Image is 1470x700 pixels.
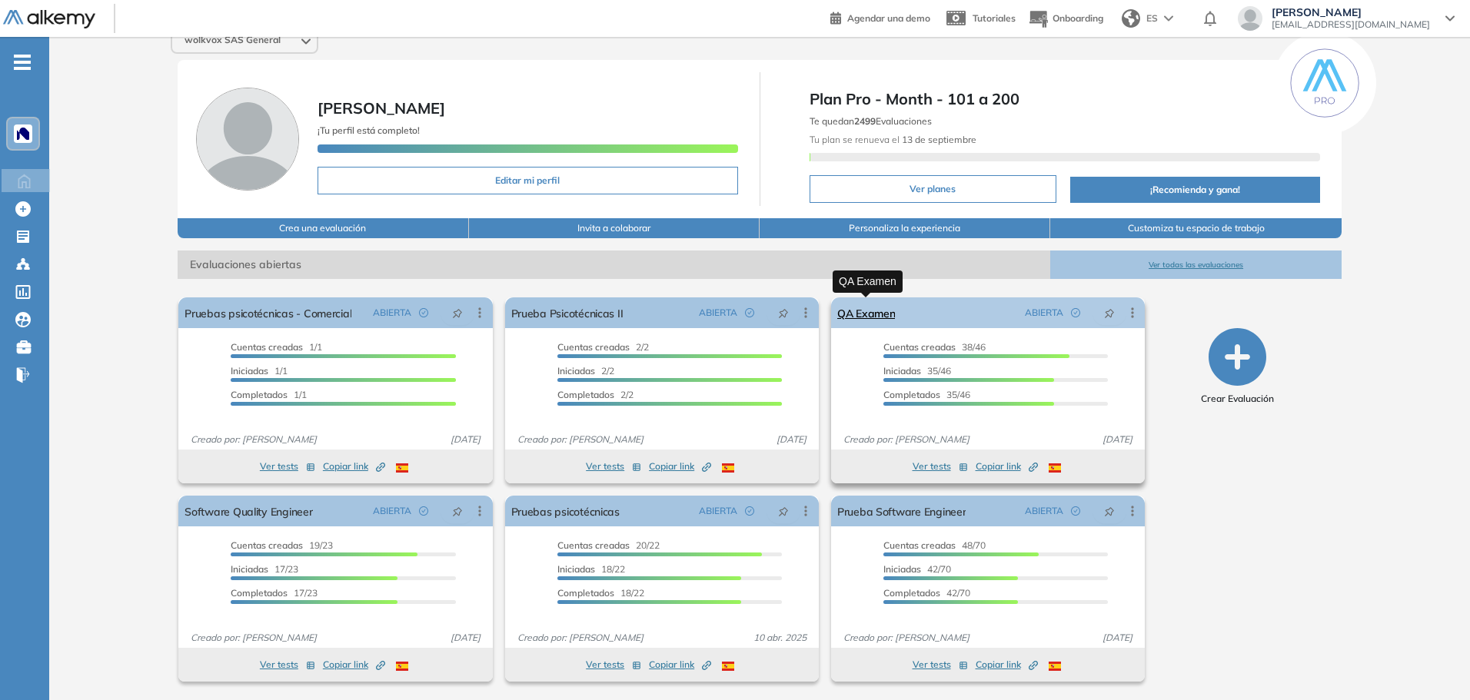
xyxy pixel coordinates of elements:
span: wolkvox SAS General [185,34,281,46]
span: 17/23 [231,587,318,599]
span: Evaluaciones abiertas [178,250,1050,279]
span: 19/23 [231,539,333,551]
span: Cuentas creadas [231,341,303,353]
iframe: Chat Widget [1193,522,1470,700]
button: pushpin [1093,300,1126,325]
button: Copiar link [649,655,711,674]
span: 2/2 [557,341,649,353]
img: ESP [722,662,734,671]
span: check-circle [1071,506,1080,516]
button: Ver tests [586,655,641,674]
span: Completados [883,587,940,599]
span: 18/22 [557,587,644,599]
span: 35/46 [883,365,951,377]
button: Personaliza la experiencia [760,218,1050,238]
span: ABIERTA [699,306,737,320]
span: 2/2 [557,389,634,400]
a: Pruebas psicotécnicas [511,496,620,526]
span: Completados [231,587,288,599]
button: pushpin [767,499,800,523]
button: Copiar link [976,655,1038,674]
span: pushpin [1104,307,1115,319]
button: pushpin [1093,499,1126,523]
span: Completados [231,389,288,400]
a: Pruebas psicotécnicas - Comercial [185,297,351,328]
span: Copiar link [976,658,1038,672]
span: Cuentas creadas [883,539,956,551]
span: Copiar link [649,658,711,672]
button: Invita a colaborar [469,218,760,238]
button: Ver todas las evaluaciones [1050,250,1341,279]
button: Crear Evaluación [1201,328,1274,406]
span: Cuentas creadas [557,539,630,551]
span: Copiar link [649,459,711,473]
img: https://assets.alkemy.org/workspaces/1394/c9baeb50-dbbd-46c2-a7b2-c74a16be862c.png [17,128,29,140]
span: check-circle [419,308,428,317]
span: Completados [883,389,940,400]
span: [PERSON_NAME] [318,98,445,118]
button: Editar mi perfil [318,167,737,194]
a: Software Quality Engineer [185,496,312,526]
img: ESP [1049,463,1061,473]
span: pushpin [778,505,789,517]
span: 2/2 [557,365,614,377]
span: [DATE] [444,631,487,645]
span: Iniciadas [557,365,595,377]
span: 20/22 [557,539,660,551]
span: Creado por: [PERSON_NAME] [837,433,976,446]
span: Creado por: [PERSON_NAME] [185,433,323,446]
span: check-circle [1071,308,1080,317]
span: Tutoriales [973,12,1016,24]
span: Completados [557,389,614,400]
span: [DATE] [770,433,813,446]
span: check-circle [745,308,754,317]
button: Ver tests [260,655,315,674]
span: pushpin [778,307,789,319]
button: Copiar link [323,655,385,674]
span: 42/70 [883,563,951,575]
b: 2499 [854,115,876,127]
span: [DATE] [444,433,487,446]
span: 48/70 [883,539,986,551]
span: ABIERTA [699,504,737,518]
img: ESP [396,463,408,473]
button: Onboarding [1028,2,1103,35]
img: ESP [1049,662,1061,671]
span: 1/1 [231,389,307,400]
button: Ver planes [810,175,1057,203]
button: pushpin [441,300,474,325]
span: Tu plan se renueva el [810,134,976,145]
span: Creado por: [PERSON_NAME] [837,631,976,645]
span: Creado por: [PERSON_NAME] [511,631,650,645]
span: 42/70 [883,587,970,599]
a: Prueba Software Engineer [837,496,966,526]
span: ABIERTA [1025,504,1063,518]
span: Copiar link [323,658,385,672]
span: check-circle [745,506,754,516]
img: Foto de perfil [196,88,299,191]
span: Te quedan Evaluaciones [810,115,932,127]
img: Logo [3,10,95,29]
div: QA Examen [833,270,903,293]
button: Customiza tu espacio de trabajo [1050,218,1341,238]
span: Agendar una demo [847,12,930,24]
span: ABIERTA [373,504,411,518]
span: pushpin [452,307,463,319]
span: Copiar link [976,459,1038,473]
span: Iniciadas [557,563,595,575]
button: Ver tests [260,457,315,476]
button: Crea una evaluación [178,218,468,238]
img: world [1122,9,1140,28]
span: ABIERTA [373,306,411,320]
span: pushpin [1104,505,1115,517]
span: Plan Pro - Month - 101 a 200 [810,88,1320,111]
img: ESP [396,662,408,671]
span: ABIERTA [1025,306,1063,320]
span: Cuentas creadas [883,341,956,353]
span: ¡Tu perfil está completo! [318,124,420,136]
b: 13 de septiembre [900,134,976,145]
span: Cuentas creadas [231,539,303,551]
span: Creado por: [PERSON_NAME] [185,631,323,645]
span: [DATE] [1096,433,1139,446]
button: Copiar link [323,457,385,476]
